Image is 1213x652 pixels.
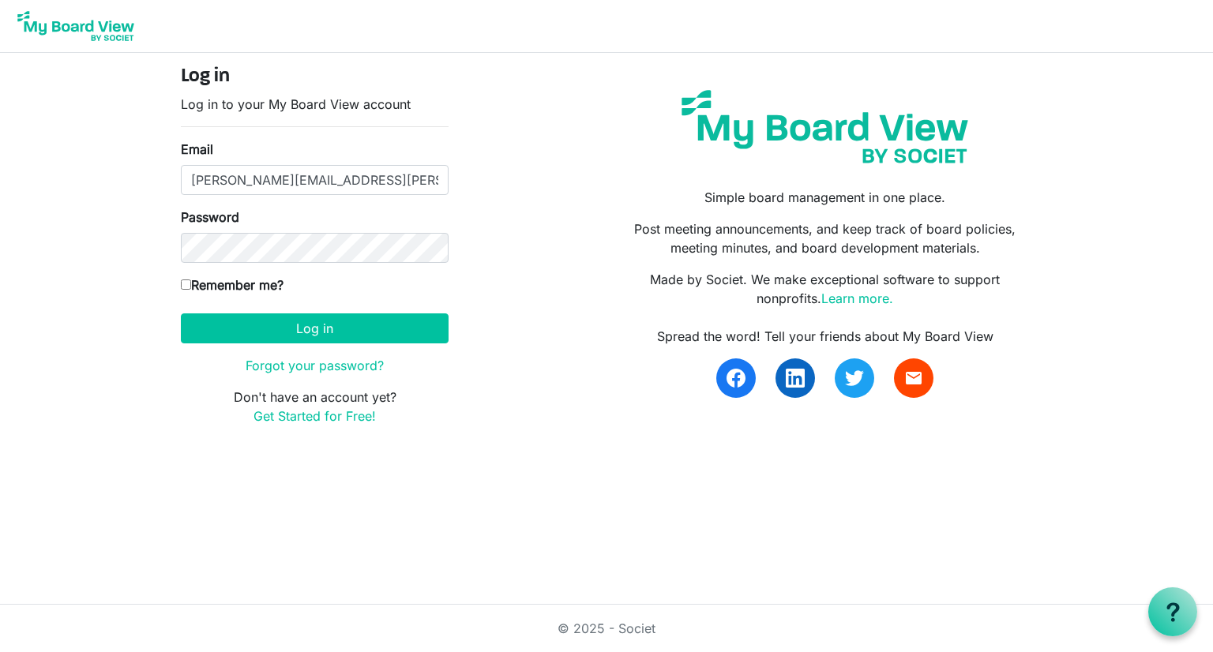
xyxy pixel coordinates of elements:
[727,369,745,388] img: facebook.svg
[181,275,284,294] label: Remember me?
[670,78,980,175] img: my-board-view-societ.svg
[894,358,933,398] a: email
[618,327,1032,346] div: Spread the word! Tell your friends about My Board View
[181,388,449,425] p: Don't have an account yet?
[786,369,805,388] img: linkedin.svg
[246,358,384,373] a: Forgot your password?
[181,313,449,343] button: Log in
[904,369,923,388] span: email
[618,270,1032,308] p: Made by Societ. We make exceptional software to support nonprofits.
[181,95,449,114] p: Log in to your My Board View account
[181,279,191,290] input: Remember me?
[845,369,864,388] img: twitter.svg
[253,408,376,424] a: Get Started for Free!
[558,620,655,636] a: © 2025 - Societ
[618,188,1032,207] p: Simple board management in one place.
[181,66,449,88] h4: Log in
[618,219,1032,257] p: Post meeting announcements, and keep track of board policies, meeting minutes, and board developm...
[181,208,239,227] label: Password
[821,290,893,306] a: Learn more.
[181,140,213,159] label: Email
[13,6,139,46] img: My Board View Logo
